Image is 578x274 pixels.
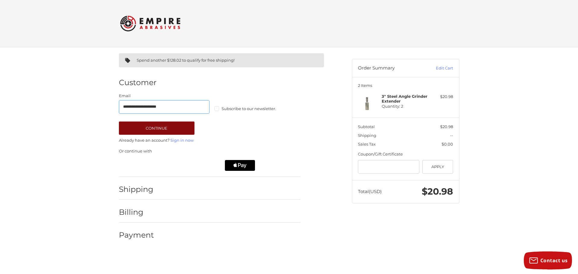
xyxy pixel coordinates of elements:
h4: Quantity: 2 [382,94,428,109]
p: Or continue with [119,148,300,154]
span: Contact us [540,257,568,264]
span: -- [450,133,453,138]
span: $20.98 [422,186,453,197]
span: Subscribe to our newsletter. [222,106,276,111]
h3: Order Summary [358,65,423,71]
h2: Shipping [119,185,154,194]
span: Shipping [358,133,376,138]
span: Total (USD) [358,189,382,194]
button: Continue [119,122,194,135]
button: Contact us [524,251,572,269]
input: Gift Certificate or Coupon Code [358,160,419,174]
h3: 2 Items [358,83,453,88]
span: Subtotal [358,124,375,129]
strong: 3" Steel Angle Grinder Extender [382,94,427,103]
span: $0.00 [442,142,453,146]
span: $20.98 [440,124,453,129]
span: Sales Tax [358,142,376,146]
h2: Payment [119,230,154,240]
a: Sign in now [170,138,194,143]
a: Edit Cart [423,65,453,71]
p: Already have an account? [119,137,300,143]
div: Coupon/Gift Certificate [358,151,453,157]
h2: Billing [119,208,154,217]
h2: Customer [119,78,157,87]
div: $20.98 [429,94,453,100]
button: Apply [422,160,453,174]
iframe: PayPal-paylater [171,160,219,171]
label: Email [119,93,210,99]
img: Empire Abrasives [120,12,180,35]
span: Spend another $128.02 to qualify for free shipping! [137,58,235,63]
